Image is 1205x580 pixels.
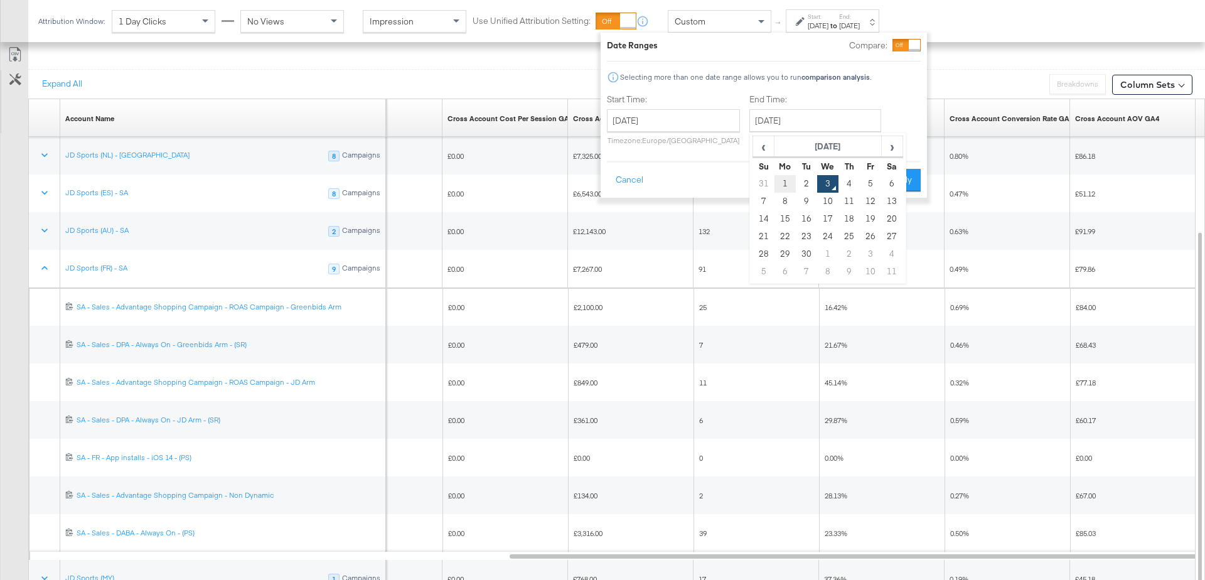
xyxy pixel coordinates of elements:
[38,17,105,26] div: Attribution Window:
[341,188,381,200] div: Campaigns
[774,175,796,193] td: 1
[753,158,774,175] th: Su
[817,158,838,175] th: We
[77,490,381,501] a: SA - Sales - Advantage Shopping Campaign - Non Dynamic
[619,73,872,82] div: Selecting more than one date range allows you to run .
[341,226,381,237] div: Campaigns
[448,491,464,500] span: £0.00
[607,136,740,145] p: Timezone: Europe/[GEOGRAPHIC_DATA]
[881,193,902,210] td: 13
[860,158,881,175] th: Fr
[950,227,968,236] span: 0.63%
[753,175,774,193] td: 31
[950,114,1073,124] a: Cross Account Conversion rate GA4
[447,151,464,161] span: £0.00
[574,378,597,387] span: £849.00
[447,189,464,198] span: £0.00
[448,453,464,463] span: £0.00
[65,114,114,124] a: Your ad account name
[1076,416,1096,425] span: £60.17
[860,245,881,263] td: 3
[574,416,597,425] span: £361.00
[881,228,902,245] td: 27
[574,529,602,538] span: £3,316.00
[473,15,591,27] label: Use Unified Attribution Setting:
[1075,151,1095,161] span: £86.18
[448,303,464,312] span: £0.00
[817,210,838,228] td: 17
[825,416,847,425] span: 29.87%
[950,303,969,312] span: 0.69%
[839,13,860,21] label: End:
[774,210,796,228] td: 15
[119,16,166,27] span: 1 Day Clicks
[699,416,703,425] span: 6
[1075,264,1095,274] span: £79.86
[328,188,340,200] div: 8
[699,340,703,350] span: 7
[77,415,381,426] a: SA - Sales - DPA - Always On - JD Arm - (SR)
[1075,227,1095,236] span: £91.99
[607,94,740,105] label: Start Time:
[774,228,796,245] td: 22
[838,158,860,175] th: Th
[828,21,839,30] strong: to
[882,137,902,156] span: ›
[838,228,860,245] td: 25
[838,210,860,228] td: 18
[950,114,1073,124] div: Cross Account Conversion Rate GA4
[838,193,860,210] td: 11
[328,151,340,162] div: 8
[753,245,774,263] td: 28
[881,245,902,263] td: 4
[796,210,817,228] td: 16
[699,227,710,236] span: 132
[773,21,785,26] span: ↑
[817,175,838,193] td: 3
[881,158,902,175] th: Sa
[573,151,602,161] span: £7,325.00
[796,228,817,245] td: 23
[448,416,464,425] span: £0.00
[328,264,340,275] div: 9
[341,264,381,275] div: Campaigns
[1076,529,1096,538] span: £85.03
[1076,340,1096,350] span: £68.43
[774,245,796,263] td: 29
[65,150,190,160] a: JD Sports (NL) - [GEOGRAPHIC_DATA]
[65,225,129,235] a: JD Sports (AU) - SA
[860,210,881,228] td: 19
[849,40,887,51] label: Compare:
[699,491,703,500] span: 2
[950,453,969,463] span: 0.00%
[699,378,707,387] span: 11
[950,416,969,425] span: 0.59%
[65,188,128,198] a: JD Sports (ES) - SA
[950,189,968,198] span: 0.47%
[753,228,774,245] td: 21
[33,73,91,95] button: Expand All
[448,378,464,387] span: £0.00
[1075,114,1159,124] div: Cross Account AOV GA4
[447,264,464,274] span: £0.00
[699,529,707,538] span: 39
[1112,75,1192,95] button: Column Sets
[749,94,886,105] label: End Time:
[448,340,464,350] span: £0.00
[825,491,847,500] span: 28.13%
[817,263,838,281] td: 8
[754,137,773,156] span: ‹
[774,158,796,175] th: Mo
[774,263,796,281] td: 6
[838,175,860,193] td: 4
[77,453,381,463] a: SA - FR - App installs - iOS 14 - (PS)
[950,529,969,538] span: 0.50%
[77,528,381,539] a: SA - Sales - DABA - Always On - (PS)
[1075,189,1095,198] span: £51.12
[370,16,414,27] span: Impression
[574,453,590,463] span: £0.00
[774,193,796,210] td: 8
[607,40,658,51] div: Date Ranges
[817,193,838,210] td: 10
[573,114,685,124] a: Describe this metric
